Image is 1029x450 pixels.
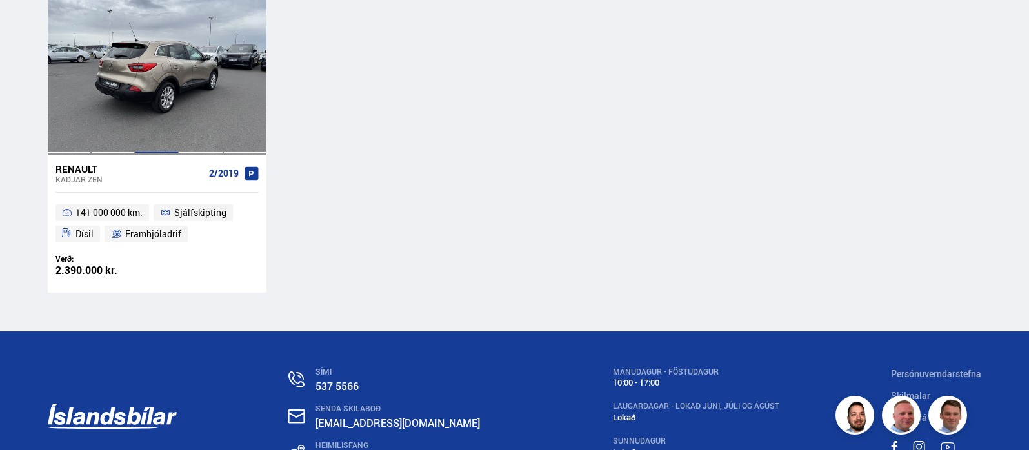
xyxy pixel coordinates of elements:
a: [EMAIL_ADDRESS][DOMAIN_NAME] [315,416,480,430]
div: Verð: [55,254,157,264]
a: Persónuverndarstefna [891,367,981,380]
a: Renault Kadjar ZEN 2/2019 141 000 000 km. Sjálfskipting Dísil Framhjóladrif Verð: 2.390.000 kr. [48,155,266,293]
img: n0V2lOsqF3l1V2iz.svg [288,371,305,387]
div: SUNNUDAGUR [613,436,779,445]
span: Dísil [75,226,94,242]
div: 2.390.000 kr. [55,265,157,276]
a: Skilmalar [891,389,930,402]
div: Renault [55,163,204,175]
div: MÁNUDAGUR - FÖSTUDAGUR [613,367,779,377]
div: SENDA SKILABOÐ [315,404,501,413]
div: Kadjar ZEN [55,175,204,184]
span: 141 000 000 km. [75,205,143,220]
img: nHj8e-n-aHgjukTg.svg [288,409,305,424]
a: 537 5566 [315,379,359,393]
img: FbJEzSuNWCJXmdc-.webp [930,398,969,436]
div: Lokað [613,413,779,422]
span: 2/2019 [209,168,239,179]
div: LAUGARDAGAR - Lokað Júni, Júli og Ágúst [613,402,779,411]
img: siFngHWaQ9KaOqBr.png [884,398,923,436]
span: Sjálfskipting [174,205,226,220]
span: Framhjóladrif [125,226,181,242]
div: SÍMI [315,367,501,377]
div: HEIMILISFANG [315,441,501,450]
div: 10:00 - 17:00 [613,378,779,387]
button: Open LiveChat chat widget [10,5,49,44]
img: nhp88E3Fdnt1Opn2.png [837,398,876,436]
